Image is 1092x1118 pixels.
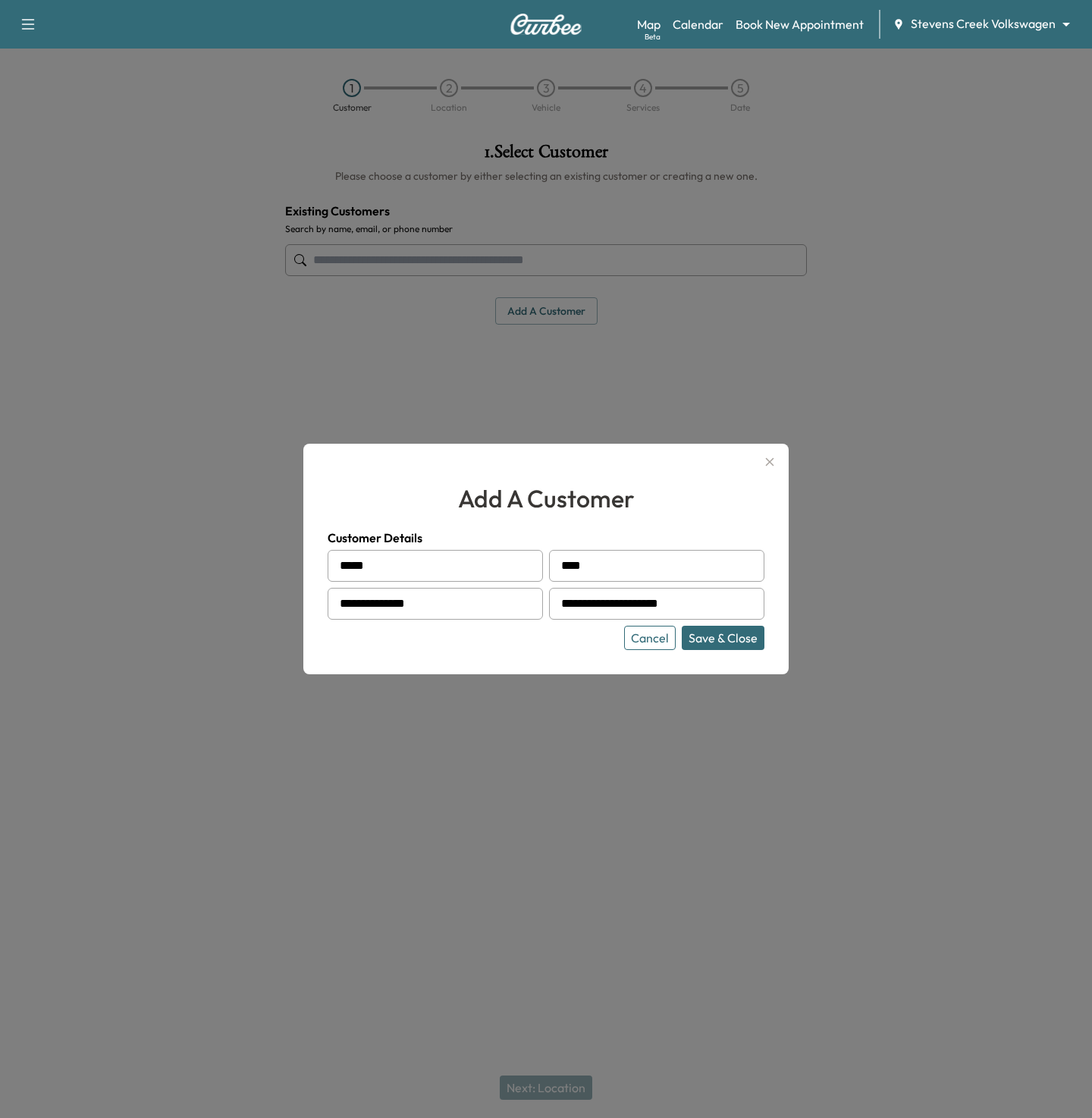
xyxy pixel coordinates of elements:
img: Curbee Logo [510,14,582,35]
span: Stevens Creek Volkswagen [911,15,1056,33]
a: Calendar [673,15,723,33]
a: Book New Appointment [736,15,864,33]
h4: Customer Details [328,529,764,547]
button: Cancel [624,626,676,650]
button: Save & Close [682,626,764,650]
div: Beta [645,31,661,42]
a: MapBeta [637,15,661,33]
h2: add a customer [328,480,764,517]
